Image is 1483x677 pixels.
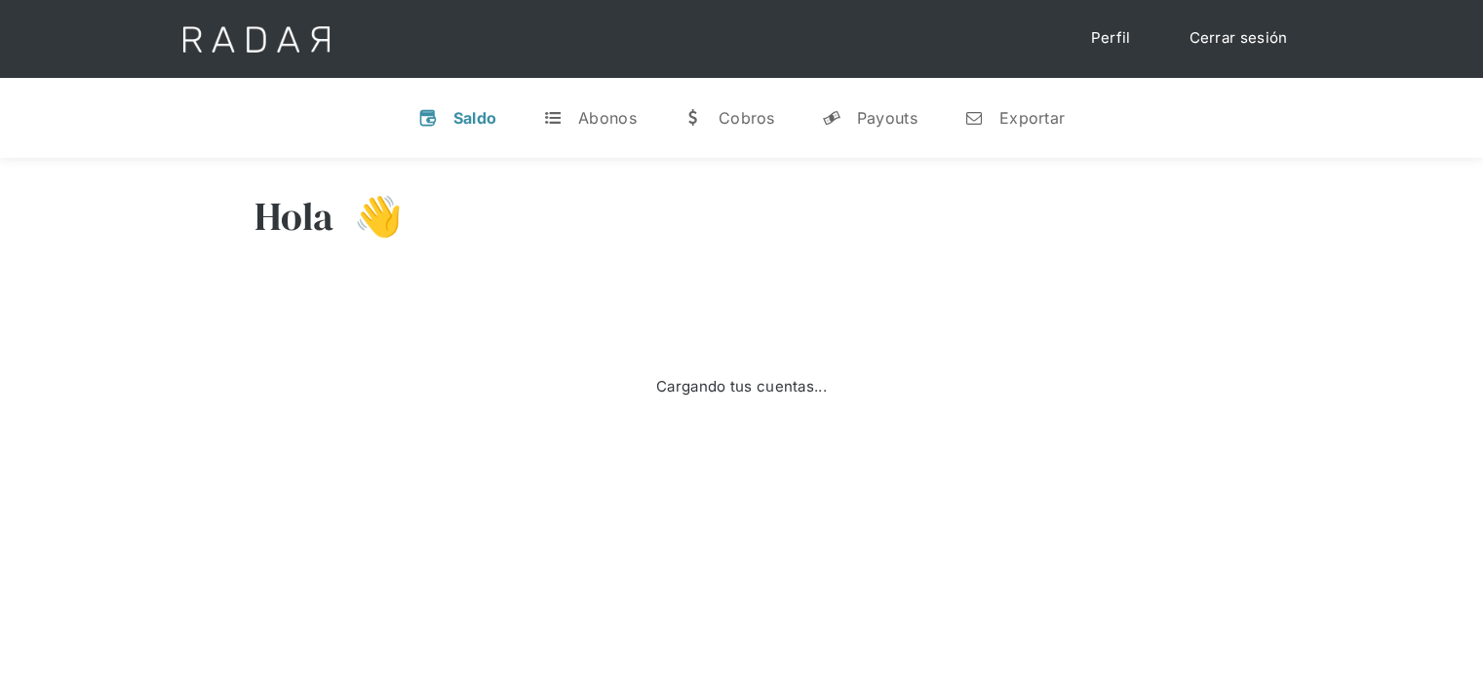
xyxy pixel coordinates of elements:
h3: 👋 [334,192,403,241]
div: Cobros [719,108,775,128]
div: Payouts [857,108,917,128]
div: Exportar [999,108,1065,128]
div: Cargando tus cuentas... [656,376,827,398]
div: v [418,108,438,128]
a: Perfil [1072,19,1151,57]
div: t [543,108,563,128]
div: w [683,108,703,128]
div: n [964,108,984,128]
div: Abonos [578,108,637,128]
a: Cerrar sesión [1170,19,1307,57]
h3: Hola [254,192,334,241]
div: y [822,108,841,128]
div: Saldo [453,108,497,128]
